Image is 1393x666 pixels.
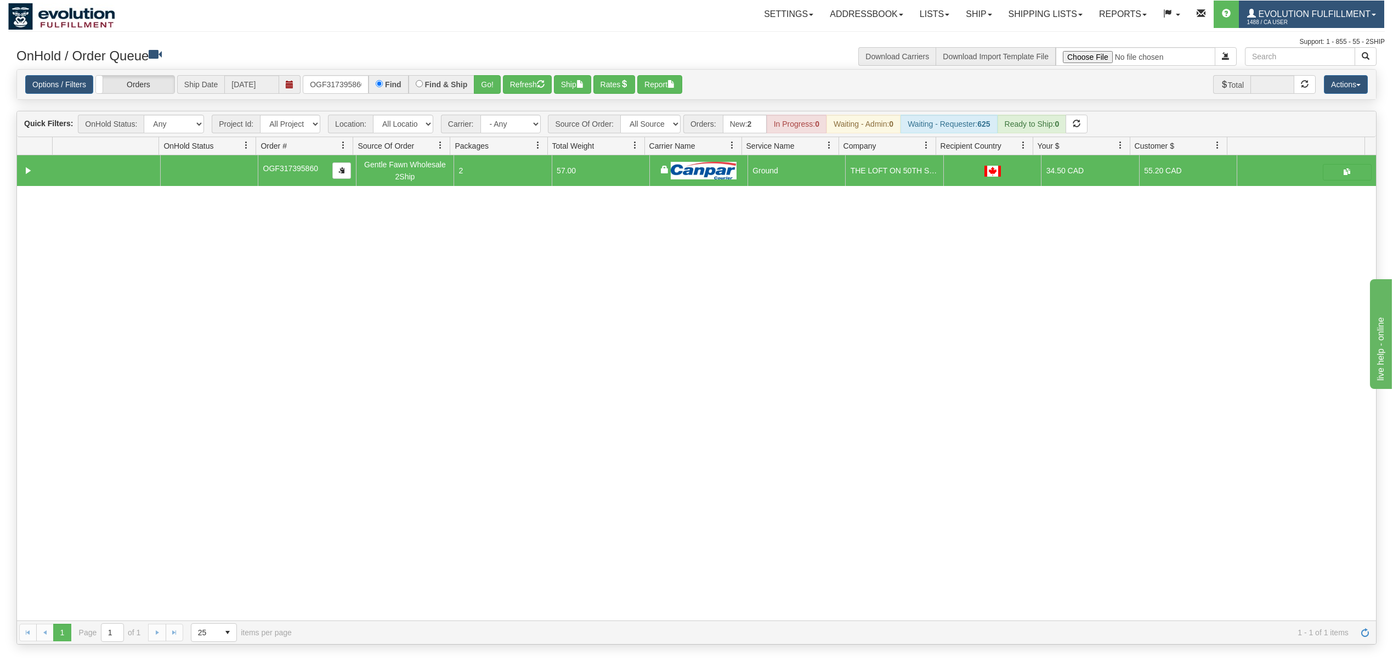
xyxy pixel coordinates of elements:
span: Location: [328,115,373,133]
strong: 0 [889,120,893,128]
a: Collapse [21,164,35,178]
a: Customer $ filter column settings [1208,136,1227,155]
a: Settings [756,1,822,28]
button: Actions [1324,75,1368,94]
span: Recipient Country [941,140,1001,151]
button: Rates [593,75,636,94]
a: Your $ filter column settings [1111,136,1130,155]
span: 2 [459,166,463,175]
div: Ready to Ship: [998,115,1067,133]
span: Customer $ [1135,140,1174,151]
img: CA [984,166,1001,177]
strong: 2 [748,120,752,128]
a: Download Carriers [865,52,929,61]
label: Quick Filters: [24,118,73,129]
div: Waiting - Requester: [901,115,997,133]
td: 55.20 CAD [1139,155,1237,186]
a: Service Name filter column settings [820,136,839,155]
input: Order # [303,75,369,94]
div: grid toolbar [17,111,1376,137]
span: Page 1 [53,624,71,641]
div: live help - online [8,7,101,20]
span: 1 - 1 of 1 items [307,628,1349,637]
button: Go! [474,75,501,94]
span: Total [1213,75,1251,94]
td: THE LOFT ON 50TH SPA AND COFFEE BAR [845,155,943,186]
span: Carrier Name [649,140,695,151]
div: New: [723,115,767,133]
span: OnHold Status: [78,115,144,133]
button: Search [1355,47,1377,66]
span: 1488 / CA User [1247,17,1329,28]
a: Lists [911,1,958,28]
span: Service Name [746,140,795,151]
iframe: chat widget [1368,277,1392,389]
input: Search [1245,47,1355,66]
span: OnHold Status [163,140,213,151]
strong: 0 [1055,120,1059,128]
span: Company [843,140,876,151]
input: Import [1056,47,1215,66]
a: Options / Filters [25,75,93,94]
button: Ship [554,75,591,94]
span: Source Of Order: [548,115,620,133]
span: OGF317395860 [263,164,318,173]
span: Evolution Fulfillment [1256,9,1371,19]
a: OnHold Status filter column settings [237,136,256,155]
span: 25 [198,627,212,638]
a: Download Import Template File [943,52,1049,61]
a: Shipping lists [1000,1,1091,28]
a: Source Of Order filter column settings [431,136,450,155]
button: Copy to clipboard [332,162,351,179]
span: Packages [455,140,488,151]
span: Orders: [683,115,723,133]
a: Addressbook [822,1,911,28]
a: Packages filter column settings [529,136,547,155]
span: Order # [261,140,286,151]
span: 57.00 [557,166,576,175]
a: Ship [958,1,1000,28]
span: Page sizes drop down [191,623,237,642]
div: Gentle Fawn Wholesale 2Ship [361,159,449,183]
a: Order # filter column settings [334,136,353,155]
a: Company filter column settings [917,136,936,155]
td: Ground [748,155,846,186]
div: Waiting - Admin: [826,115,901,133]
img: logo1488.jpg [8,3,115,30]
a: Refresh [1356,624,1374,641]
div: In Progress: [767,115,826,133]
span: items per page [191,623,292,642]
h3: OnHold / Order Queue [16,47,688,63]
label: Find [385,81,401,88]
label: Find & Ship [425,81,468,88]
span: Page of 1 [79,623,141,642]
a: Carrier Name filter column settings [723,136,741,155]
span: Source Of Order [358,140,414,151]
button: Refresh [503,75,552,94]
label: Orders [96,76,174,94]
a: Reports [1091,1,1155,28]
span: Ship Date [177,75,224,94]
input: Page 1 [101,624,123,641]
span: Project Id: [212,115,260,133]
div: Support: 1 - 855 - 55 - 2SHIP [8,37,1385,47]
button: Shipping Documents [1323,164,1372,180]
span: Your $ [1038,140,1060,151]
strong: 0 [815,120,819,128]
img: Canpar [671,162,737,179]
a: Recipient Country filter column settings [1014,136,1033,155]
button: Report [637,75,682,94]
a: Evolution Fulfillment 1488 / CA User [1239,1,1384,28]
span: Carrier: [441,115,480,133]
span: Total Weight [552,140,594,151]
a: Total Weight filter column settings [626,136,644,155]
td: 34.50 CAD [1041,155,1139,186]
span: select [219,624,236,641]
strong: 625 [977,120,990,128]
